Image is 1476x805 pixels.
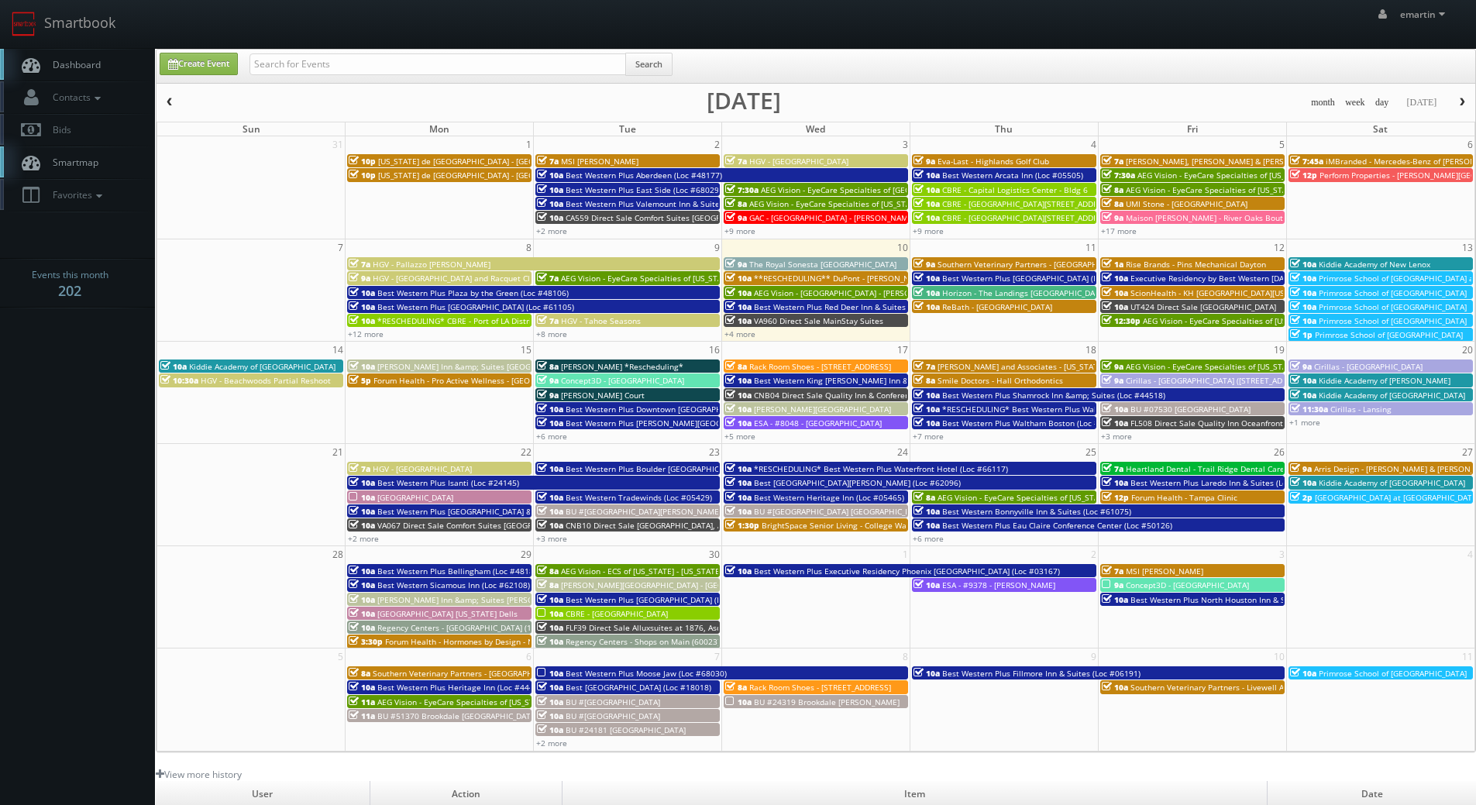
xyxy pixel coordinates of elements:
span: 9a [725,212,747,223]
span: 9a [349,273,370,284]
span: 10a [1290,259,1316,270]
span: *RESCHEDULING* Best Western Plus Waterfront Hotel (Loc #66117) [754,463,1008,474]
span: AEG Vision - [GEOGRAPHIC_DATA] - [PERSON_NAME][GEOGRAPHIC_DATA] [754,287,1020,298]
span: 10a [160,361,187,372]
span: Best Western Plus Red Deer Inn & Suites (Loc #61062) [754,301,956,312]
span: Thu [995,122,1013,136]
span: 8a [1102,198,1123,209]
span: 10a [349,301,375,312]
span: 7a [349,463,370,474]
span: 5p [349,375,371,386]
span: HGV - [GEOGRAPHIC_DATA] [749,156,848,167]
span: 10a [537,418,563,428]
span: Best Western Sicamous Inn (Loc #62108) [377,580,530,590]
a: +3 more [536,533,567,544]
a: +17 more [1101,225,1137,236]
span: 10a [1102,682,1128,693]
span: 7:30a [725,184,759,195]
span: GAC - [GEOGRAPHIC_DATA] - [PERSON_NAME] [749,212,915,223]
span: 10a [1290,315,1316,326]
span: 10a [913,404,940,415]
span: Contacts [45,91,105,104]
span: 10a [725,390,752,401]
span: 10a [537,724,563,735]
span: 9a [913,259,935,270]
span: 10a [1290,668,1316,679]
span: 12p [1102,492,1129,503]
a: +6 more [913,533,944,544]
span: 9a [1102,375,1123,386]
span: Eva-Last - Highlands Golf Club [938,156,1049,167]
span: Primrose School of [GEOGRAPHIC_DATA] [1319,301,1467,312]
span: BU #[GEOGRAPHIC_DATA] [566,697,660,707]
img: smartbook-logo.png [12,12,36,36]
span: 10a [1290,477,1316,488]
span: Best Western King [PERSON_NAME] Inn & Suites (Loc #62106) [754,375,984,386]
span: 10a [537,594,563,605]
a: +8 more [536,329,567,339]
span: Executive Residency by Best Western [DATE] (Loc #44764) [1130,273,1346,284]
span: Tue [619,122,636,136]
span: Bids [45,123,71,136]
span: BU #51370 Brookdale [GEOGRAPHIC_DATA] [377,710,538,721]
span: 10a [913,520,940,531]
span: Dashboard [45,58,101,71]
span: Best [GEOGRAPHIC_DATA][PERSON_NAME] (Loc #62096) [754,477,961,488]
a: +9 more [913,225,944,236]
span: UT424 Direct Sale [GEOGRAPHIC_DATA] [1130,301,1276,312]
span: Kiddie Academy of [GEOGRAPHIC_DATA] [1319,477,1465,488]
span: Southern Veterinary Partners - [GEOGRAPHIC_DATA] [373,668,565,679]
span: FLF39 Direct Sale Alluxsuites at 1876, Ascend Hotel Collection [566,622,797,633]
button: week [1340,93,1371,112]
button: Search [625,53,673,76]
a: +6 more [536,431,567,442]
span: Heartland Dental - Trail Ridge Dental Care [1126,463,1285,474]
span: AEG Vision - EyeCare Specialties of [US_STATE] – Cascade Family Eye Care [1143,315,1416,326]
span: BU #[GEOGRAPHIC_DATA][PERSON_NAME] [566,506,721,517]
span: Best Western Plus Downtown [GEOGRAPHIC_DATA] (Loc #48199) [566,404,804,415]
span: Concept3D - [GEOGRAPHIC_DATA] [561,375,684,386]
span: Primrose School of [GEOGRAPHIC_DATA] [1319,287,1467,298]
span: [PERSON_NAME][GEOGRAPHIC_DATA] - [GEOGRAPHIC_DATA] [561,580,781,590]
span: MSI [PERSON_NAME] [561,156,638,167]
span: 10a [913,390,940,401]
span: 10a [913,418,940,428]
span: CBRE - [GEOGRAPHIC_DATA][STREET_ADDRESS][GEOGRAPHIC_DATA] [942,212,1190,223]
span: 10a [913,184,940,195]
span: 7a [349,259,370,270]
span: 10a [725,273,752,284]
span: 10a [725,418,752,428]
span: Kiddie Academy of New Lenox [1319,259,1430,270]
span: Concept3D - [GEOGRAPHIC_DATA] [1126,580,1249,590]
span: 10p [349,156,376,167]
span: Best Western Plus Boulder [GEOGRAPHIC_DATA] (Loc #06179) [566,463,794,474]
span: [PERSON_NAME] and Associates - [US_STATE][GEOGRAPHIC_DATA] [938,361,1181,372]
span: 8a [725,361,747,372]
span: 10a [725,492,752,503]
span: Regency Centers - Shops on Main (60023) [566,636,720,647]
a: +4 more [724,329,755,339]
input: Search for Events [249,53,626,75]
span: 2p [1290,492,1313,503]
span: Fri [1187,122,1198,136]
span: Best Western Plus Shamrock Inn &amp; Suites (Loc #44518) [942,390,1165,401]
span: 7a [913,361,935,372]
span: Kiddie Academy of [PERSON_NAME] [1319,375,1450,386]
span: 10a [725,375,752,386]
span: Cirillas - [GEOGRAPHIC_DATA] ([STREET_ADDRESS]) [1126,375,1311,386]
span: Smartmap [45,156,98,169]
span: 1p [1290,329,1313,340]
span: Southern Veterinary Partners - Livewell Animal Urgent Care of [GEOGRAPHIC_DATA] [1130,682,1440,693]
span: HGV - Pallazzo [PERSON_NAME] [373,259,490,270]
span: Cirillas - [GEOGRAPHIC_DATA] [1314,361,1423,372]
span: 1a [1102,259,1123,270]
span: Best Western Plus Valemount Inn & Suites (Loc #62120) [566,198,774,209]
span: ESA - #8048 - [GEOGRAPHIC_DATA] [754,418,882,428]
span: Mon [429,122,449,136]
span: AEG Vision - EyeCare Specialties of [US_STATE] - Carolina Family Vision [1126,184,1388,195]
span: 11a [349,697,375,707]
span: *RESCHEDULING* CBRE - Port of LA Distribution Center - [GEOGRAPHIC_DATA] 1 [377,315,673,326]
span: 9a [537,390,559,401]
span: 10a [537,636,563,647]
span: HGV - [GEOGRAPHIC_DATA] [373,463,472,474]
